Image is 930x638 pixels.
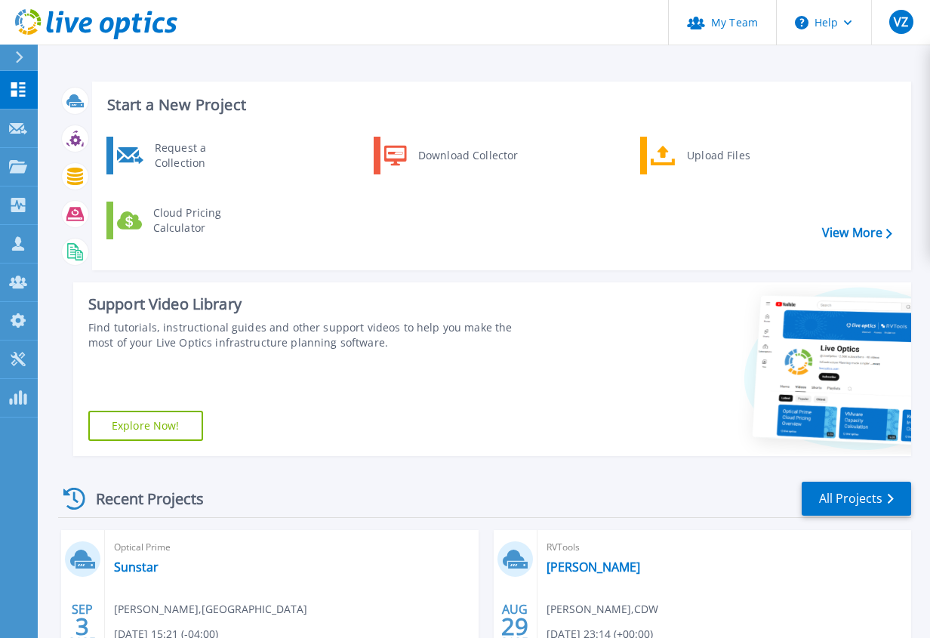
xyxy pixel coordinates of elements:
[679,140,791,171] div: Upload Files
[114,559,159,575] a: Sunstar
[58,480,224,517] div: Recent Projects
[106,202,261,239] a: Cloud Pricing Calculator
[147,140,257,171] div: Request a Collection
[501,620,528,633] span: 29
[75,620,89,633] span: 3
[640,137,795,174] a: Upload Files
[107,97,892,113] h3: Start a New Project
[88,320,523,350] div: Find tutorials, instructional guides and other support videos to help you make the most of your L...
[106,137,261,174] a: Request a Collection
[374,137,528,174] a: Download Collector
[146,205,257,236] div: Cloud Pricing Calculator
[114,601,307,618] span: [PERSON_NAME] , [GEOGRAPHIC_DATA]
[802,482,911,516] a: All Projects
[547,539,902,556] span: RVTools
[114,539,470,556] span: Optical Prime
[822,226,892,240] a: View More
[547,601,658,618] span: [PERSON_NAME] , CDW
[88,411,203,441] a: Explore Now!
[547,559,640,575] a: [PERSON_NAME]
[411,140,525,171] div: Download Collector
[894,16,908,28] span: VZ
[88,294,523,314] div: Support Video Library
